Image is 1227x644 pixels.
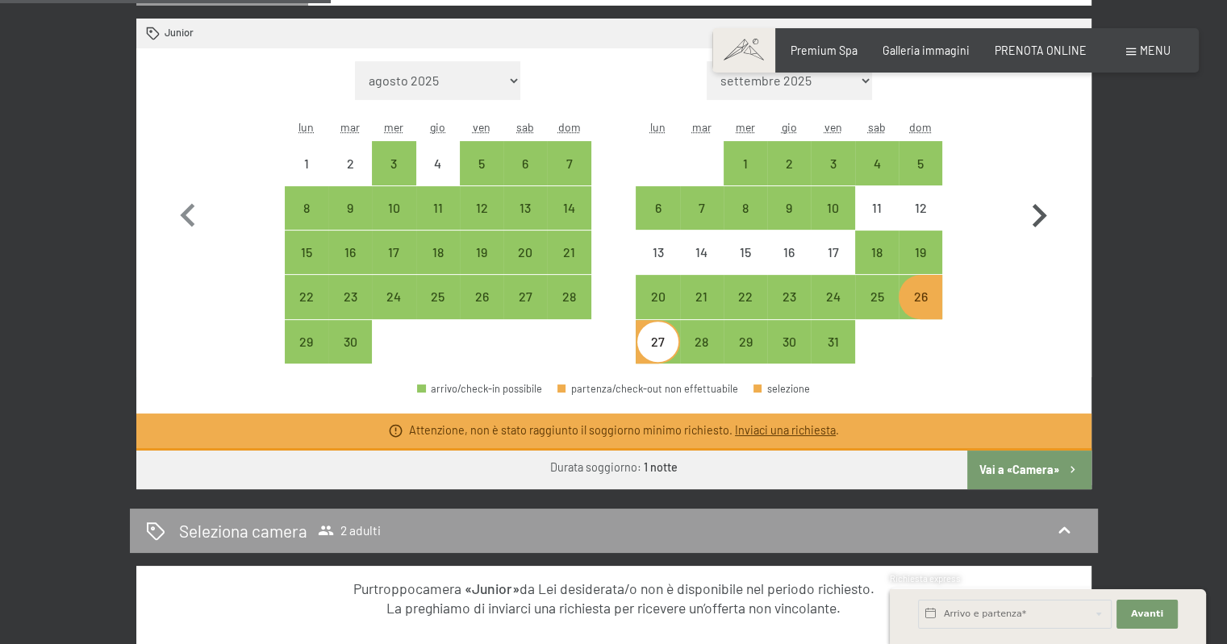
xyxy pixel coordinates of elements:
[724,141,767,185] div: Wed Oct 01 2025
[465,580,520,597] strong: «Junior»
[372,231,415,274] div: arrivo/check-in possibile
[637,202,678,242] div: 6
[767,186,811,230] div: Thu Oct 09 2025
[286,290,327,330] div: 22
[547,231,591,274] div: Sun Sep 21 2025
[899,275,942,318] div: arrivo/check-in possibile
[460,186,503,230] div: Fri Sep 12 2025
[503,186,547,230] div: Sat Sep 13 2025
[644,460,678,474] b: 1 notte
[328,186,372,230] div: arrivo/check-in possibile
[165,61,211,364] button: Mese precedente
[547,275,591,318] div: arrivo/check-in possibile
[460,141,503,185] div: arrivo/check-in possibile
[890,573,961,584] span: Richiesta express
[547,231,591,274] div: arrivo/check-in possibile
[503,275,547,318] div: arrivo/check-in possibile
[416,141,460,185] div: Thu Sep 04 2025
[418,290,458,330] div: 25
[812,202,853,242] div: 10
[330,335,370,376] div: 30
[330,202,370,242] div: 9
[516,120,534,134] abbr: sabato
[767,141,811,185] div: Thu Oct 02 2025
[328,231,372,274] div: arrivo/check-in possibile
[811,275,854,318] div: arrivo/check-in possibile
[298,120,314,134] abbr: lunedì
[736,120,755,134] abbr: mercoledì
[900,246,941,286] div: 19
[811,141,854,185] div: arrivo/check-in possibile
[692,120,712,134] abbr: martedì
[735,423,836,437] a: Inviaci una richiesta
[995,44,1087,57] a: PRENOTA ONLINE
[547,186,591,230] div: Sun Sep 14 2025
[374,157,414,197] div: 3
[372,141,415,185] div: arrivo/check-in possibile
[855,141,899,185] div: arrivo/check-in possibile
[418,202,458,242] div: 11
[680,186,724,230] div: arrivo/check-in possibile
[636,186,679,230] div: arrivo/check-in possibile
[909,120,932,134] abbr: domenica
[769,202,809,242] div: 9
[811,320,854,364] div: Fri Oct 31 2025
[416,275,460,318] div: arrivo/check-in possibile
[372,186,415,230] div: Wed Sep 10 2025
[791,44,858,57] span: Premium Spa
[505,246,545,286] div: 20
[372,141,415,185] div: Wed Sep 03 2025
[285,231,328,274] div: Mon Sep 15 2025
[811,231,854,274] div: arrivo/check-in non effettuabile
[650,120,666,134] abbr: lunedì
[418,157,458,197] div: 4
[330,246,370,286] div: 16
[725,290,766,330] div: 22
[724,275,767,318] div: arrivo/check-in possibile
[1016,61,1062,364] button: Mese successivo
[146,27,160,40] svg: Camera
[1140,44,1171,57] span: Menu
[724,320,767,364] div: arrivo/check-in possibile
[503,186,547,230] div: arrivo/check-in possibile
[883,44,970,57] a: Galleria immagini
[994,26,1081,40] a: Rimuovi il filtro
[724,231,767,274] div: arrivo/check-in non effettuabile
[503,231,547,274] div: arrivo/check-in possibile
[328,141,372,185] div: Tue Sep 02 2025
[680,275,724,318] div: arrivo/check-in possibile
[682,335,722,376] div: 28
[636,320,679,364] div: Mon Oct 27 2025
[505,202,545,242] div: 13
[636,320,679,364] div: arrivo/check-in possibile
[328,320,372,364] div: arrivo/check-in possibile
[285,141,328,185] div: Mon Sep 01 2025
[636,275,679,318] div: Mon Oct 20 2025
[418,246,458,286] div: 18
[680,186,724,230] div: Tue Oct 07 2025
[682,202,722,242] div: 7
[328,275,372,318] div: arrivo/check-in possibile
[767,320,811,364] div: arrivo/check-in possibile
[416,186,460,230] div: Thu Sep 11 2025
[724,186,767,230] div: Wed Oct 08 2025
[724,141,767,185] div: arrivo/check-in possibile
[857,246,897,286] div: 18
[724,320,767,364] div: Wed Oct 29 2025
[286,335,327,376] div: 29
[285,186,328,230] div: arrivo/check-in possibile
[372,186,415,230] div: arrivo/check-in possibile
[549,246,589,286] div: 21
[505,290,545,330] div: 27
[812,246,853,286] div: 17
[724,231,767,274] div: Wed Oct 15 2025
[967,451,1091,489] button: Vai a «Camera»
[558,120,581,134] abbr: domenica
[318,522,381,538] span: 2 adulti
[769,335,809,376] div: 30
[409,422,839,438] div: Attenzione, non è stato raggiunto il soggiorno minimo richiesto. .
[899,186,942,230] div: Sun Oct 12 2025
[811,186,854,230] div: arrivo/check-in possibile
[547,275,591,318] div: Sun Sep 28 2025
